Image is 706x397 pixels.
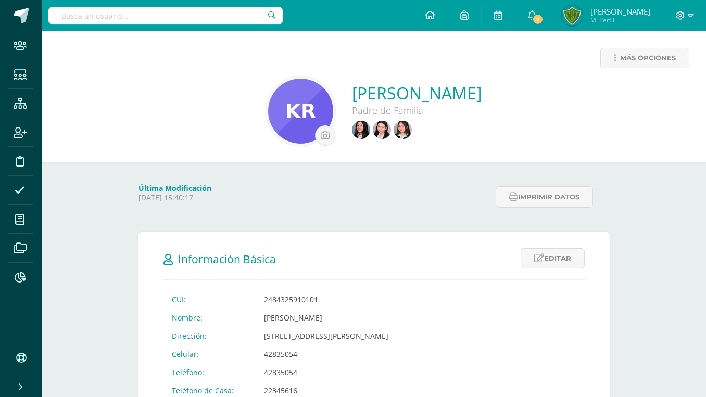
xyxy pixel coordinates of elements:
img: a027cb2715fc0bed0e3d53f9a5f0b33d.png [562,5,583,26]
span: Mi Perfil [590,16,650,24]
td: 2484325910101 [256,290,397,309]
h4: Última Modificación [138,183,490,193]
td: Dirección: [163,327,256,345]
td: Celular: [163,345,256,363]
a: Más opciones [600,48,689,68]
span: Información Básica [178,252,276,266]
div: Padre de Familia [352,104,482,117]
td: 42835054 [256,345,397,363]
span: Más opciones [620,48,676,68]
input: Busca un usuario... [48,7,283,24]
td: CUI: [163,290,256,309]
p: [DATE] 15:40:17 [138,193,490,202]
td: Nombre: [163,309,256,327]
td: 42835054 [256,363,397,381]
td: Teléfono: [163,363,256,381]
td: [STREET_ADDRESS][PERSON_NAME] [256,327,397,345]
span: [PERSON_NAME] [590,6,650,17]
td: [PERSON_NAME] [256,309,397,327]
span: 2 [532,14,544,25]
img: 76c90ca281e72c90b7a7a54ef01a6e7f.png [394,121,412,139]
a: [PERSON_NAME] [352,82,482,104]
button: Imprimir datos [496,186,593,208]
img: ae5d86d83d7eb57dc4fa19beb27f088a.png [352,121,370,139]
a: Editar [521,248,585,268]
img: 286c533484438466ed8983c7554037ca.png [268,79,333,144]
img: e276a686d170939f2f7d895d33e4bd9c.png [373,121,391,139]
